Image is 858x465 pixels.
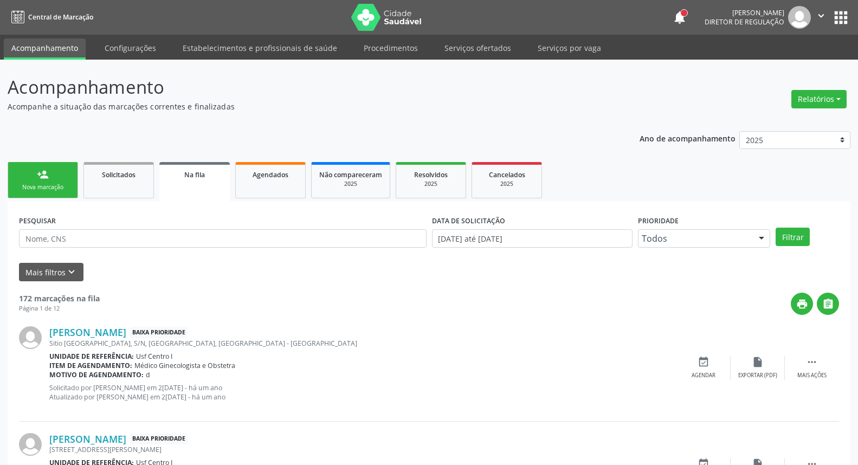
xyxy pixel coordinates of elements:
i:  [822,298,834,310]
span: Usf Centro I [136,352,172,361]
input: Nome, CNS [19,229,427,248]
b: Motivo de agendamento: [49,370,144,379]
button: apps [831,8,850,27]
i:  [815,10,827,22]
button: print [791,293,813,315]
a: Procedimentos [356,38,425,57]
div: [STREET_ADDRESS][PERSON_NAME] [49,445,676,454]
span: Baixa Prioridade [130,434,188,445]
button: Mais filtroskeyboard_arrow_down [19,263,83,282]
span: Agendados [253,170,288,179]
span: Solicitados [102,170,136,179]
a: Acompanhamento [4,38,86,60]
span: Não compareceram [319,170,382,179]
span: Diretor de regulação [705,17,784,27]
strong: 172 marcações na fila [19,293,100,303]
button:  [817,293,839,315]
a: Configurações [97,38,164,57]
label: PESQUISAR [19,212,56,229]
img: img [19,326,42,349]
a: Serviços ofertados [437,38,519,57]
span: Baixa Prioridade [130,327,188,338]
a: [PERSON_NAME] [49,433,126,445]
button: notifications [672,10,687,25]
button: Filtrar [776,228,810,246]
span: Central de Marcação [28,12,93,22]
a: [PERSON_NAME] [49,326,126,338]
div: Mais ações [797,372,827,379]
div: Sitio [GEOGRAPHIC_DATA], S/N, [GEOGRAPHIC_DATA], [GEOGRAPHIC_DATA] - [GEOGRAPHIC_DATA] [49,339,676,348]
img: img [788,6,811,29]
i: print [796,298,808,310]
a: Serviços por vaga [530,38,609,57]
input: Selecione um intervalo [432,229,633,248]
button: Relatórios [791,90,847,108]
label: DATA DE SOLICITAÇÃO [432,212,505,229]
i: insert_drive_file [752,356,764,368]
span: Resolvidos [414,170,448,179]
div: Página 1 de 12 [19,304,100,313]
button:  [811,6,831,29]
div: [PERSON_NAME] [705,8,784,17]
b: Unidade de referência: [49,352,134,361]
span: Na fila [184,170,205,179]
div: Exportar (PDF) [738,372,777,379]
div: person_add [37,169,49,180]
div: 2025 [319,180,382,188]
div: 2025 [480,180,534,188]
a: Central de Marcação [8,8,93,26]
i: keyboard_arrow_down [66,266,78,278]
span: Todos [642,233,748,244]
b: Item de agendamento: [49,361,132,370]
a: Estabelecimentos e profissionais de saúde [175,38,345,57]
i:  [806,356,818,368]
p: Acompanhamento [8,74,598,101]
div: 2025 [404,180,458,188]
label: Prioridade [638,212,679,229]
p: Ano de acompanhamento [640,131,736,145]
p: Solicitado por [PERSON_NAME] em 2[DATE] - há um ano Atualizado por [PERSON_NAME] em 2[DATE] - há ... [49,383,676,402]
div: Agendar [692,372,715,379]
i: event_available [698,356,709,368]
p: Acompanhe a situação das marcações correntes e finalizadas [8,101,598,112]
span: Cancelados [489,170,525,179]
span: Médico Ginecologista e Obstetra [134,361,235,370]
div: Nova marcação [16,183,70,191]
span: d [146,370,150,379]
